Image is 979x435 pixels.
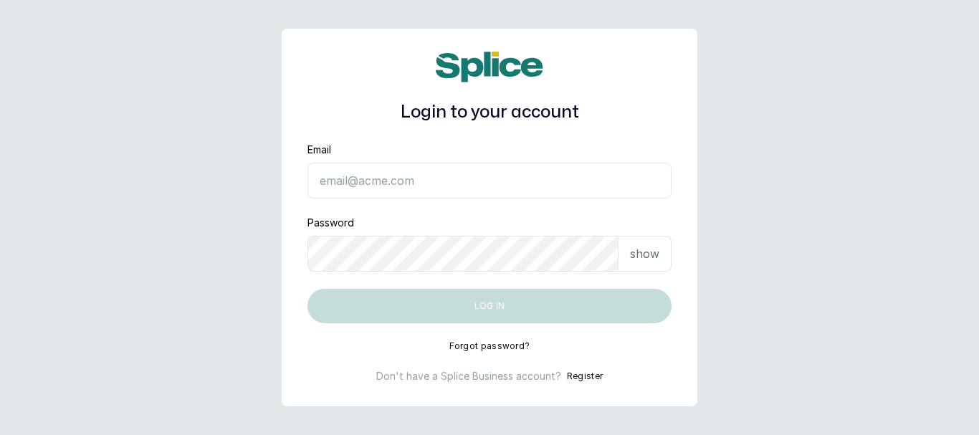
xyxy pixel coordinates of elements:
[567,369,603,383] button: Register
[307,163,672,199] input: email@acme.com
[307,289,672,323] button: Log in
[449,340,530,352] button: Forgot password?
[307,100,672,125] h1: Login to your account
[630,245,659,262] p: show
[376,369,561,383] p: Don't have a Splice Business account?
[307,216,354,230] label: Password
[307,143,331,157] label: Email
